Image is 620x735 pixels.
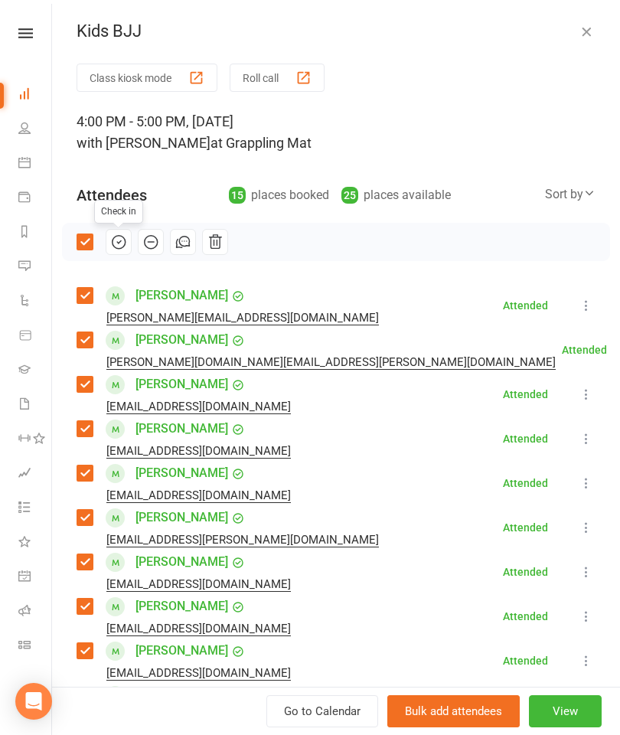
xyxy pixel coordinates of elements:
[18,560,53,595] a: General attendance kiosk mode
[15,683,52,720] div: Open Intercom Messenger
[503,567,548,577] div: Attended
[135,550,228,574] a: [PERSON_NAME]
[18,526,53,560] a: What's New
[77,135,210,151] span: with [PERSON_NAME]
[545,185,596,204] div: Sort by
[387,695,520,727] button: Bulk add attendees
[18,595,53,629] a: Roll call kiosk mode
[229,187,246,204] div: 15
[135,594,228,619] a: [PERSON_NAME]
[18,147,53,181] a: Calendar
[210,135,312,151] span: at Grappling Mat
[18,629,53,664] a: Class kiosk mode
[135,283,228,308] a: [PERSON_NAME]
[266,695,378,727] a: Go to Calendar
[18,457,53,492] a: Assessments
[52,21,620,41] div: Kids BJJ
[503,433,548,444] div: Attended
[135,683,228,707] a: [PERSON_NAME]
[135,328,228,352] a: [PERSON_NAME]
[341,187,358,204] div: 25
[77,185,147,206] div: Attendees
[562,345,607,355] div: Attended
[230,64,325,92] button: Roll call
[18,78,53,113] a: Dashboard
[503,300,548,311] div: Attended
[503,655,548,666] div: Attended
[135,372,228,397] a: [PERSON_NAME]
[503,522,548,533] div: Attended
[18,181,53,216] a: Payments
[77,111,596,154] div: 4:00 PM - 5:00 PM, [DATE]
[94,200,143,224] div: Check in
[135,639,228,663] a: [PERSON_NAME]
[341,185,451,206] div: places available
[529,695,602,727] button: View
[18,216,53,250] a: Reports
[503,478,548,488] div: Attended
[135,416,228,441] a: [PERSON_NAME]
[77,64,217,92] button: Class kiosk mode
[229,185,329,206] div: places booked
[503,389,548,400] div: Attended
[135,505,228,530] a: [PERSON_NAME]
[18,319,53,354] a: Product Sales
[503,611,548,622] div: Attended
[18,113,53,147] a: People
[135,461,228,485] a: [PERSON_NAME]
